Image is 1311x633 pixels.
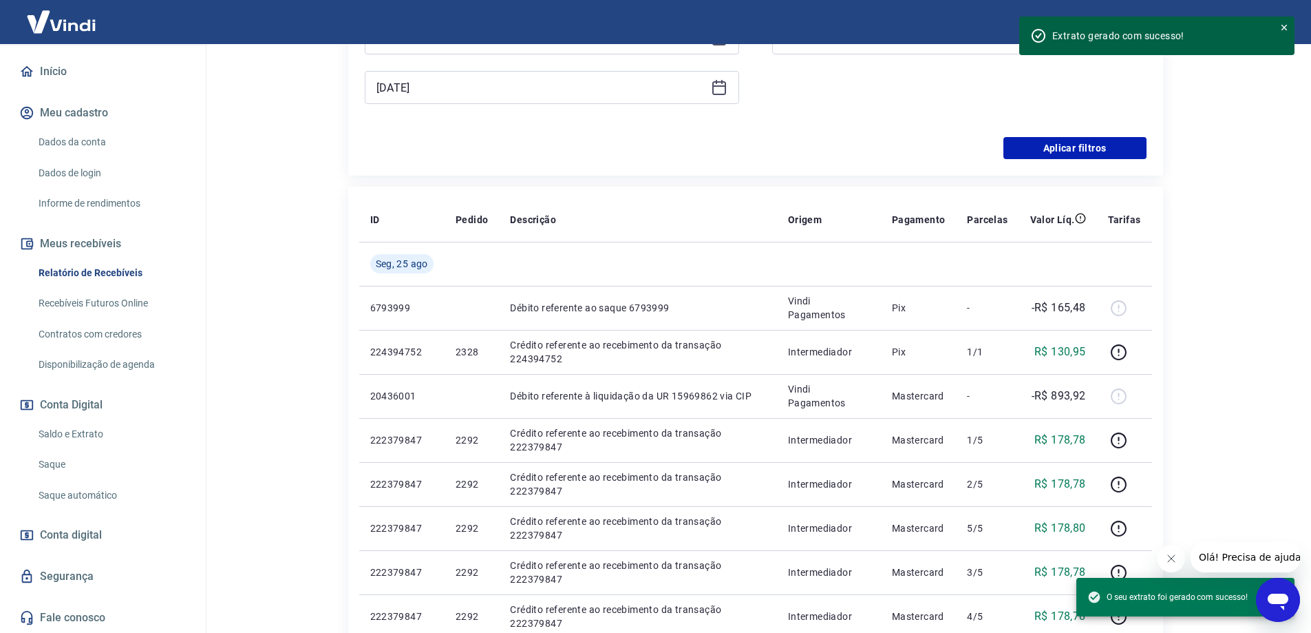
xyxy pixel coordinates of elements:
span: O seu extrato foi gerado com sucesso! [1087,590,1248,604]
span: Seg, 25 ago [376,257,428,271]
iframe: Botão para abrir a janela de mensagens [1256,578,1300,622]
p: R$ 130,95 [1034,344,1086,360]
p: Valor Líq. [1030,213,1075,227]
p: Intermediador [788,610,870,623]
a: Saque [33,450,189,479]
a: Recebíveis Futuros Online [33,289,189,318]
p: 222379847 [370,610,434,623]
a: Relatório de Recebíveis [33,259,189,287]
p: Crédito referente ao recebimento da transação 222379847 [510,603,765,630]
p: Parcelas [967,213,1008,227]
p: 2292 [456,610,488,623]
p: Pagamento [892,213,946,227]
p: R$ 178,78 [1034,564,1086,581]
p: Crédito referente ao recebimento da transação 222379847 [510,426,765,454]
a: Fale conosco [17,603,189,633]
p: R$ 178,80 [1034,520,1086,537]
p: 2328 [456,345,488,359]
p: 6793999 [370,301,434,315]
input: Data final [376,77,705,98]
a: Conta digital [17,520,189,550]
p: Tarifas [1108,213,1141,227]
p: Vindi Pagamentos [788,294,870,322]
a: Início [17,56,189,87]
p: Débito referente à liquidação da UR 15969862 via CIP [510,389,765,403]
p: Pix [892,345,946,359]
p: 2292 [456,565,488,579]
span: Olá! Precisa de ajuda? [8,10,116,21]
a: Disponibilização de agenda [33,351,189,379]
button: Aplicar filtros [1003,137,1147,159]
p: Mastercard [892,610,946,623]
p: Mastercard [892,521,946,535]
p: -R$ 165,48 [1032,300,1086,316]
p: Crédito referente ao recebimento da transação 224394752 [510,338,765,366]
p: Pix [892,301,946,315]
p: Origem [788,213,822,227]
button: Sair [1245,10,1294,35]
p: Débito referente ao saque 6793999 [510,301,765,315]
p: Mastercard [892,565,946,579]
a: Informe de rendimentos [33,189,189,218]
p: R$ 178,78 [1034,608,1086,625]
button: Conta Digital [17,390,189,420]
p: Intermediador [788,521,870,535]
a: Contratos com credores [33,320,189,349]
a: Segurança [17,561,189,592]
p: 1/1 [967,345,1008,359]
p: 1/5 [967,433,1008,447]
p: 222379847 [370,477,434,491]
p: 3/5 [967,565,1008,579]
p: Intermediador [788,477,870,491]
p: ID [370,213,380,227]
p: Intermediador [788,433,870,447]
p: 222379847 [370,565,434,579]
a: Saldo e Extrato [33,420,189,448]
p: Vindi Pagamentos [788,382,870,410]
p: 2292 [456,521,488,535]
p: 222379847 [370,433,434,447]
p: 2292 [456,477,488,491]
p: Intermediador [788,565,870,579]
p: Crédito referente ao recebimento da transação 222379847 [510,559,765,586]
p: Intermediador [788,345,870,359]
p: Descrição [510,213,556,227]
a: Dados da conta [33,128,189,156]
p: 222379847 [370,521,434,535]
p: - [967,389,1008,403]
button: Meus recebíveis [17,229,189,259]
p: Crédito referente ao recebimento da transação 222379847 [510,515,765,542]
p: 224394752 [370,345,434,359]
p: Pedido [456,213,488,227]
iframe: Fechar mensagem [1158,545,1185,572]
img: Vindi [17,1,106,43]
p: R$ 178,78 [1034,476,1086,492]
div: Extrato gerado com sucesso! [1052,29,1263,43]
p: 2292 [456,433,488,447]
p: R$ 178,78 [1034,432,1086,448]
p: 20436001 [370,389,434,403]
p: Mastercard [892,433,946,447]
a: Saque automático [33,481,189,510]
a: Dados de login [33,159,189,187]
p: - [967,301,1008,315]
p: 5/5 [967,521,1008,535]
iframe: Mensagem da empresa [1191,542,1300,572]
p: Crédito referente ao recebimento da transação 222379847 [510,470,765,498]
p: 4/5 [967,610,1008,623]
p: Mastercard [892,477,946,491]
p: 2/5 [967,477,1008,491]
p: Mastercard [892,389,946,403]
p: -R$ 893,92 [1032,388,1086,404]
span: Conta digital [40,526,102,545]
button: Meu cadastro [17,98,189,128]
